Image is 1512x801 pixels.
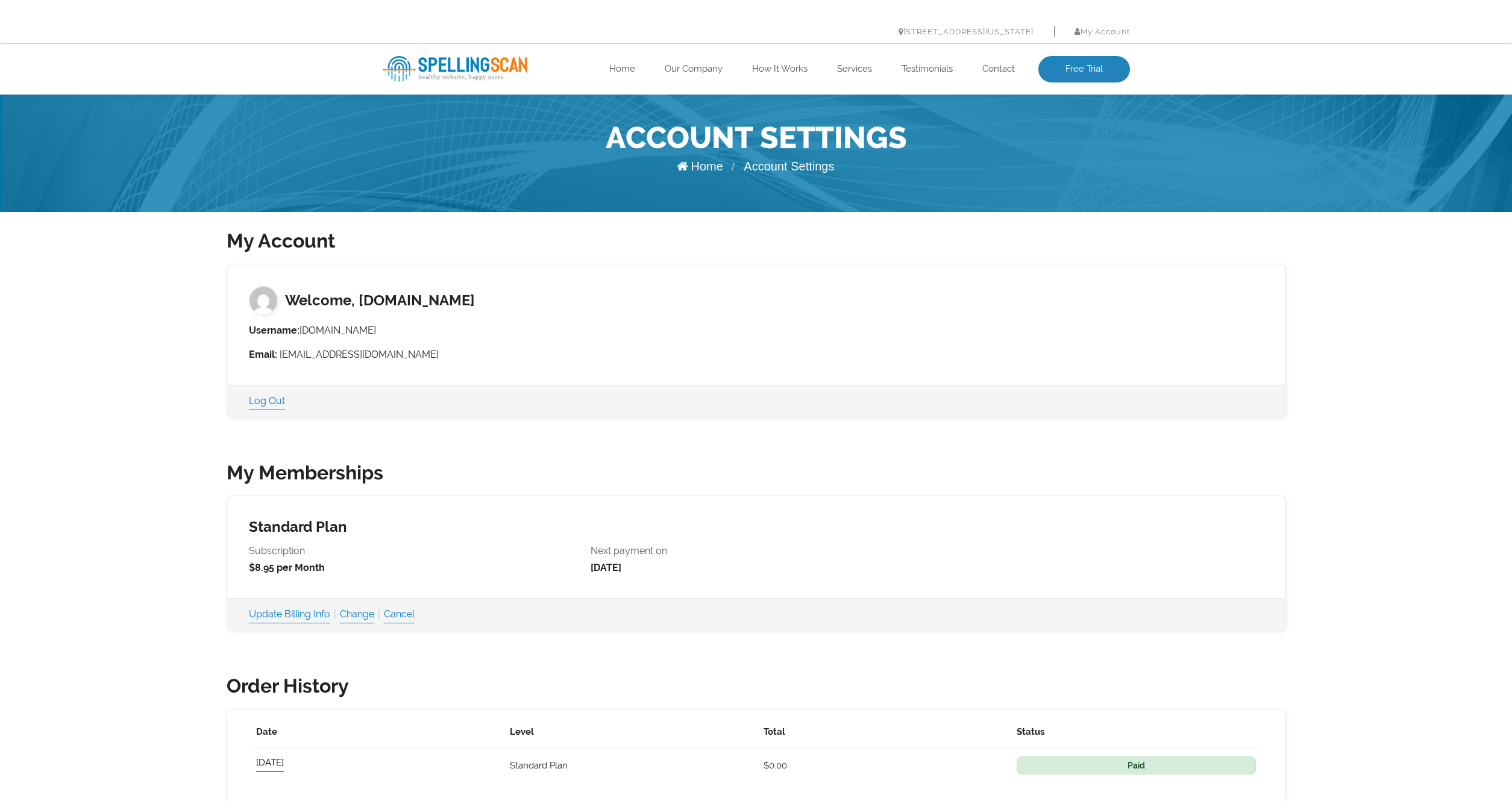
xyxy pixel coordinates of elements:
[744,160,834,173] span: Account Settings
[383,56,527,82] img: spellingScan
[384,606,415,623] a: Cancel Standard Plan Membership
[249,717,503,747] th: Date
[227,264,1284,315] h3: Welcome, [DOMAIN_NAME]
[249,346,1263,363] li: [EMAIL_ADDRESS][DOMAIN_NAME]
[1009,717,1263,747] th: Status
[591,562,621,573] span: [DATE]
[249,606,330,623] a: Update Billing Info
[249,322,1263,339] li: [DOMAIN_NAME]
[227,496,1284,535] h3: Standard Plan
[249,349,277,360] strong: Email:
[677,160,723,173] a: Home
[503,747,756,783] td: Standard Plan
[732,162,734,172] span: /
[249,562,325,573] span: $8.95 per Month
[249,543,580,559] span: Subscription
[340,606,374,623] a: Change Standard Plan Membership
[383,117,1130,159] h1: Account Settings
[227,674,1285,698] h2: Order History
[1038,56,1130,83] a: Free Trial
[227,229,1285,253] h2: My Account
[256,755,284,770] a: [DATE]
[249,393,285,410] a: Log Out
[756,747,1010,783] td: $0.00
[334,608,336,620] span: |
[591,543,921,559] span: Next payment on
[503,717,756,747] th: Level
[227,461,1285,485] h2: My Memberships
[378,608,380,620] span: |
[1017,756,1256,775] span: Paid
[249,325,300,336] strong: Username:
[756,717,1010,747] th: Total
